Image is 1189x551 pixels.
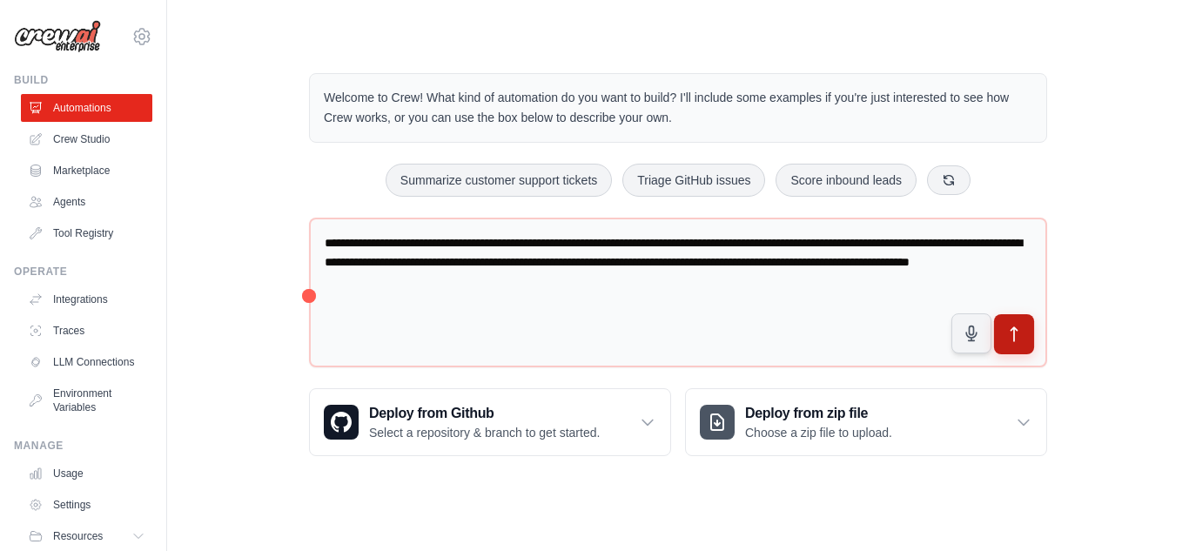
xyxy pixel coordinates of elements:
[745,403,892,424] h3: Deploy from zip file
[14,265,152,279] div: Operate
[21,219,152,247] a: Tool Registry
[21,522,152,550] button: Resources
[53,529,103,543] span: Resources
[369,424,600,441] p: Select a repository & branch to get started.
[386,164,612,197] button: Summarize customer support tickets
[21,380,152,421] a: Environment Variables
[21,491,152,519] a: Settings
[776,164,917,197] button: Score inbound leads
[14,439,152,453] div: Manage
[21,317,152,345] a: Traces
[870,395,905,408] span: Step 1
[369,403,600,424] h3: Deploy from Github
[856,445,1126,501] p: Describe the automation you want to build, select an example option, or use the microphone to spe...
[1136,392,1149,405] button: Close walkthrough
[856,414,1126,438] h3: Create an automation
[622,164,765,197] button: Triage GitHub issues
[21,94,152,122] a: Automations
[745,424,892,441] p: Choose a zip file to upload.
[21,157,152,185] a: Marketplace
[324,88,1032,128] p: Welcome to Crew! What kind of automation do you want to build? I'll include some examples if you'...
[21,460,152,487] a: Usage
[21,125,152,153] a: Crew Studio
[21,348,152,376] a: LLM Connections
[14,20,101,53] img: Logo
[21,286,152,313] a: Integrations
[14,73,152,87] div: Build
[21,188,152,216] a: Agents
